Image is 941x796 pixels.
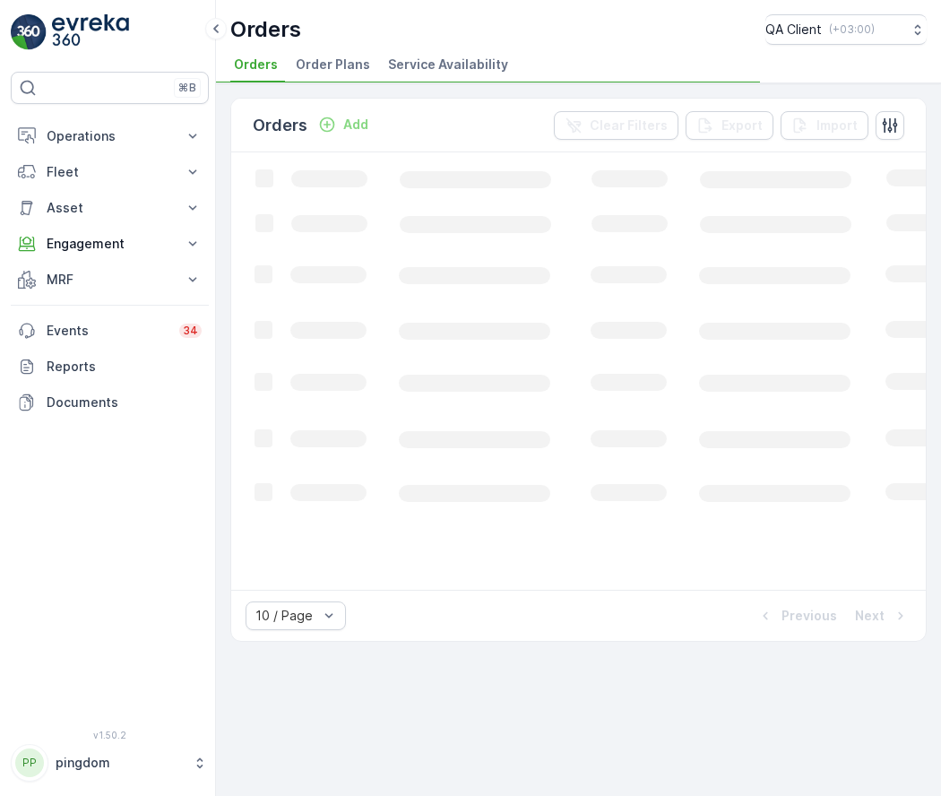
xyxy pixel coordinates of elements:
[855,607,885,625] p: Next
[47,235,173,253] p: Engagement
[11,262,209,298] button: MRF
[755,605,839,627] button: Previous
[52,14,129,50] img: logo_light-DOdMpM7g.png
[11,349,209,385] a: Reports
[178,81,196,95] p: ⌘B
[253,113,307,138] p: Orders
[47,127,173,145] p: Operations
[296,56,370,74] span: Order Plans
[816,117,858,134] p: Import
[183,324,198,338] p: 34
[11,226,209,262] button: Engagement
[11,14,47,50] img: logo
[343,116,368,134] p: Add
[554,111,678,140] button: Clear Filters
[47,271,173,289] p: MRF
[765,14,927,45] button: QA Client(+03:00)
[311,114,376,135] button: Add
[11,730,209,740] span: v 1.50.2
[11,313,209,349] a: Events34
[56,754,184,772] p: pingdom
[721,117,763,134] p: Export
[829,22,875,37] p: ( +03:00 )
[765,21,822,39] p: QA Client
[47,358,202,376] p: Reports
[11,385,209,420] a: Documents
[15,748,44,777] div: PP
[11,190,209,226] button: Asset
[686,111,773,140] button: Export
[230,15,301,44] p: Orders
[47,322,168,340] p: Events
[47,394,202,411] p: Documents
[388,56,508,74] span: Service Availability
[47,163,173,181] p: Fleet
[11,118,209,154] button: Operations
[11,154,209,190] button: Fleet
[590,117,668,134] p: Clear Filters
[234,56,278,74] span: Orders
[47,199,173,217] p: Asset
[853,605,911,627] button: Next
[11,744,209,782] button: PPpingdom
[781,607,837,625] p: Previous
[781,111,868,140] button: Import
